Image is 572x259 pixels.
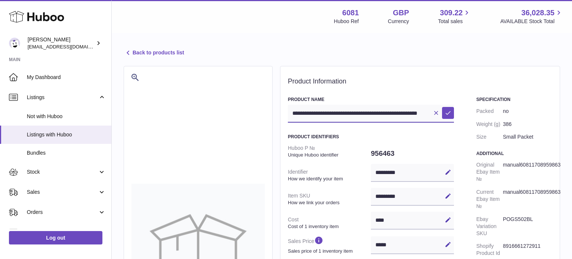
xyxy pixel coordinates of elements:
a: Back to products list [124,48,184,57]
dt: Packed [476,105,503,118]
dd: no [503,105,552,118]
strong: How we link your orders [288,199,369,206]
strong: GBP [393,8,409,18]
dd: manual60811708959863 [503,186,552,213]
span: Listings [27,94,98,101]
span: Usage [27,229,106,236]
span: Total sales [438,18,471,25]
span: Not with Huboo [27,113,106,120]
span: Orders [27,209,98,216]
a: 36,028.35 AVAILABLE Stock Total [500,8,563,25]
h3: Product Identifiers [288,134,454,140]
dt: Size [476,130,503,143]
dt: Current Ebay Item № [476,186,503,213]
h2: Product Information [288,78,552,86]
a: 309.22 Total sales [438,8,471,25]
span: Listings with Huboo [27,131,106,138]
div: [PERSON_NAME] [28,36,95,50]
dt: Cost [288,213,371,233]
dd: POGS502BL [503,213,552,240]
dd: 386 [503,118,552,131]
h3: Product Name [288,97,454,102]
strong: How we identify your item [288,176,369,182]
dt: Huboo P № [288,142,371,161]
dt: Item SKU [288,189,371,209]
span: 309.22 [440,8,463,18]
span: Bundles [27,149,106,157]
strong: Unique Huboo identifier [288,152,369,158]
dt: Ebay Variation SKU [476,213,503,240]
span: 36,028.35 [521,8,554,18]
span: [EMAIL_ADDRESS][DOMAIN_NAME] [28,44,109,50]
span: Stock [27,168,98,176]
span: Sales [27,189,98,196]
span: My Dashboard [27,74,106,81]
h3: Additional [476,151,552,157]
span: AVAILABLE Stock Total [500,18,563,25]
div: Currency [388,18,409,25]
dd: manual60811708959863 [503,158,552,186]
strong: 6081 [342,8,359,18]
strong: Sales price of 1 inventory item [288,248,369,255]
div: Huboo Ref [334,18,359,25]
dt: Original Ebay Item № [476,158,503,186]
a: Log out [9,231,102,244]
h3: Specification [476,97,552,102]
dd: Small Packet [503,130,552,143]
dt: Sales Price [288,233,371,257]
strong: Cost of 1 inventory item [288,223,369,230]
dd: 956463 [371,146,454,161]
dt: Weight (g) [476,118,503,131]
img: hello@pogsheadphones.com [9,38,20,49]
dt: Identifier [288,165,371,185]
